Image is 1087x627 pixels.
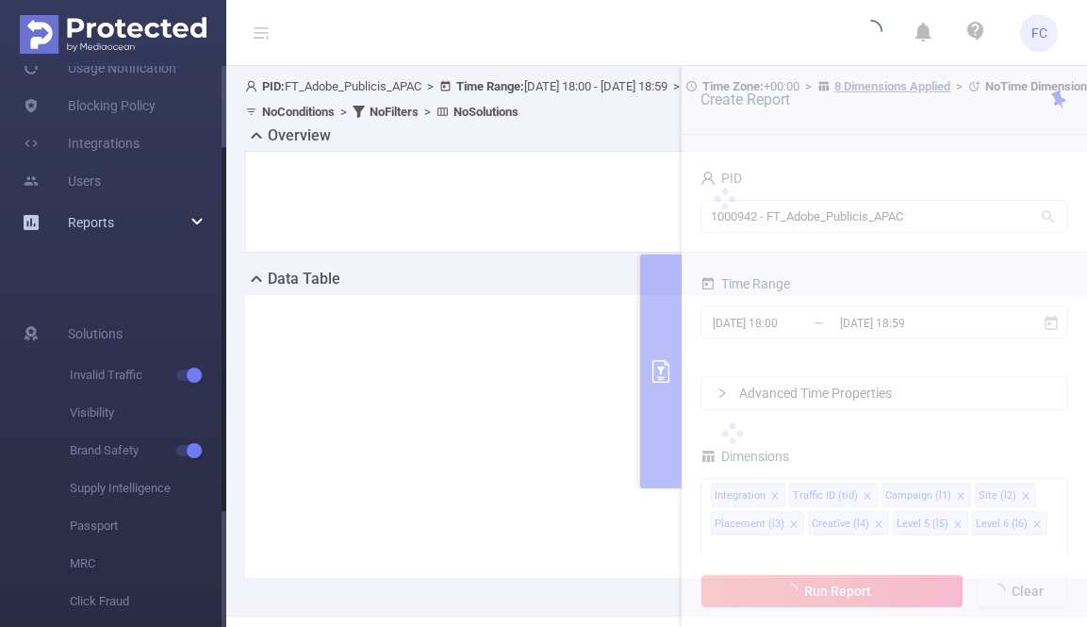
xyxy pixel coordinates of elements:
b: Time Zone: [702,79,764,93]
span: > [799,79,817,93]
b: No Conditions [262,105,335,119]
i: icon: loading [860,20,882,46]
h2: Data Table [268,268,340,290]
span: FC [1031,14,1047,52]
a: Users [23,162,101,200]
span: Supply Intelligence [70,470,226,507]
b: Time Range: [456,79,524,93]
span: Reports [68,215,114,230]
span: Passport [70,507,226,545]
span: Click Fraud [70,583,226,620]
b: No Filters [370,105,419,119]
b: PID: [262,79,285,93]
span: Solutions [68,315,123,353]
span: > [667,79,685,93]
a: Integrations [23,124,140,162]
span: > [950,79,968,93]
span: Visibility [70,394,226,432]
i: icon: user [245,80,262,92]
span: > [335,105,353,119]
span: > [419,105,436,119]
span: MRC [70,545,226,583]
h2: Overview [268,124,331,147]
b: No Solutions [453,105,519,119]
span: Brand Safety [70,432,226,470]
a: Usage Notification [23,49,176,87]
span: > [421,79,439,93]
span: Invalid Traffic [70,356,226,394]
img: Protected Media [20,15,206,54]
a: Reports [68,204,114,241]
a: Blocking Policy [23,87,156,124]
u: 8 Dimensions Applied [834,79,950,93]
